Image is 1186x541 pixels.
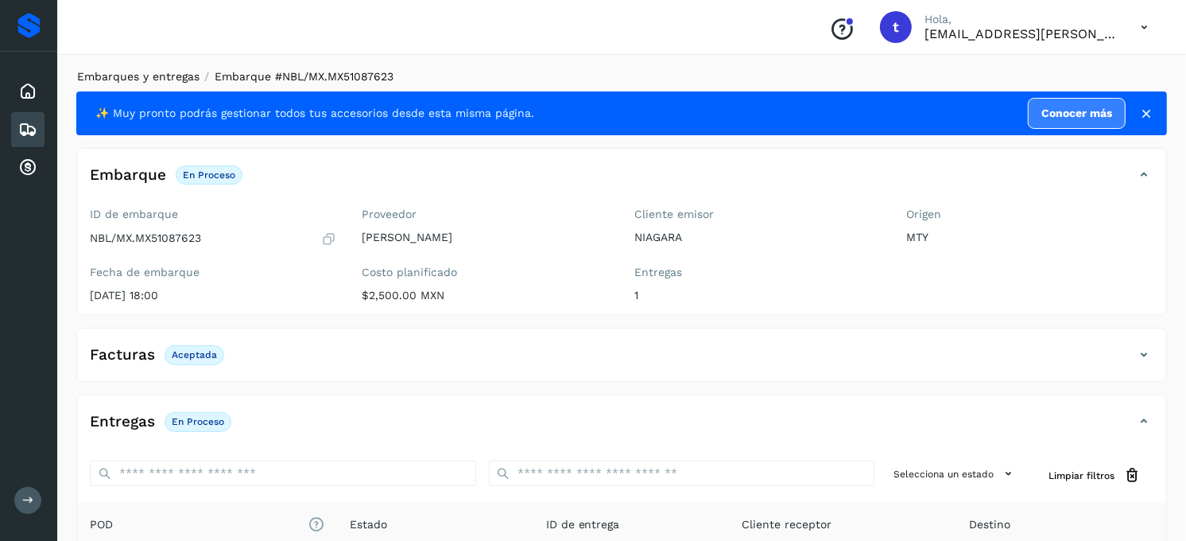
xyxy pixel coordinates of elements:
[172,416,224,427] p: En proceso
[362,208,610,221] label: Proveedor
[11,74,45,109] div: Inicio
[350,516,387,533] span: Estado
[77,408,1166,448] div: EntregasEn proceso
[90,208,337,221] label: ID de embarque
[907,231,1154,244] p: MTY
[969,516,1010,533] span: Destino
[90,516,324,533] span: POD
[924,26,1115,41] p: transportes.lg.lozano@gmail.com
[11,150,45,185] div: Cuentas por cobrar
[634,231,882,244] p: NIAGARA
[362,231,610,244] p: [PERSON_NAME]
[90,413,155,431] h4: Entregas
[77,341,1166,381] div: FacturasAceptada
[887,461,1023,487] button: Selecciona un estado
[1036,461,1153,490] button: Limpiar filtros
[183,169,235,181] p: En proceso
[1028,98,1126,129] a: Conocer más
[95,105,534,122] span: ✨ Muy pronto podrás gestionar todos tus accesorios desde esta misma página.
[77,70,200,83] a: Embarques y entregas
[907,208,1154,221] label: Origen
[634,289,882,302] p: 1
[362,289,610,302] p: $2,500.00 MXN
[90,289,337,302] p: [DATE] 18:00
[362,266,610,279] label: Costo planificado
[546,516,620,533] span: ID de entrega
[76,68,1167,85] nav: breadcrumb
[11,112,45,147] div: Embarques
[90,266,337,279] label: Fecha de embarque
[742,516,831,533] span: Cliente receptor
[90,166,166,185] h4: Embarque
[634,208,882,221] label: Cliente emisor
[634,266,882,279] label: Entregas
[924,13,1115,26] p: Hola,
[90,346,155,364] h4: Facturas
[172,349,217,360] p: Aceptada
[1048,469,1114,483] span: Limpiar filtros
[215,70,393,83] span: Embarque #NBL/MX.MX51087623
[77,162,1166,201] div: EmbarqueEn proceso
[90,232,201,245] p: NBL/MX.MX51087623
